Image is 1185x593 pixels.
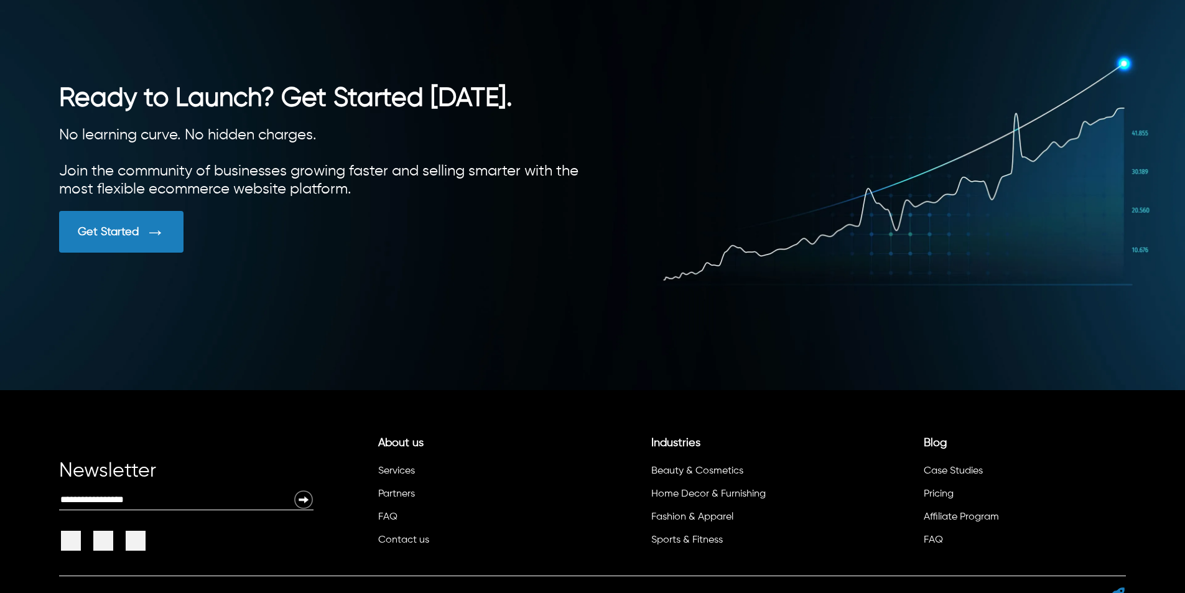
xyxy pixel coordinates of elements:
img: Newsletter Submit [294,490,314,510]
li: Pricing [922,485,1119,508]
li: FAQ [376,508,574,531]
li: Partners [376,485,574,508]
a: Case Studies [924,466,983,476]
a: Pricing [924,489,954,499]
li: Beauty & Cosmetics [649,462,847,485]
li: Home Decor & Furnishing [649,485,847,508]
a: Home Decor & Furnishing [651,489,766,499]
a: Partners [378,489,415,499]
a: Industries [651,437,700,449]
div: Newsletter [59,465,314,490]
li: Services [376,462,574,485]
a: FAQ [378,512,397,522]
a: Instagram [119,531,146,551]
div: Get Started [78,225,139,239]
a: Linkedin [87,531,119,551]
a: About us [378,437,424,449]
li: Sports & Fitness [649,531,847,554]
a: Contact us [378,535,429,545]
a: Twitter [61,531,87,551]
a: Beauty & Cosmetics [651,466,743,476]
a: Sports & Fitness [651,535,723,545]
a: FAQ [924,535,943,545]
a: Services [378,466,415,476]
li: Fashion & Apparel [649,508,847,531]
a: Affiliate Program [924,512,999,522]
a: Blog [924,437,947,449]
a: Get Started [59,211,592,253]
a: Fashion & Apparel [651,512,733,522]
li: Affiliate Program [922,508,1119,531]
div: No learning curve. No hidden charges. Join the community of businesses growing faster and selling... [59,126,592,198]
li: Case Studies [922,462,1119,485]
li: Contact us [376,531,574,554]
li: FAQ [922,531,1119,554]
h2: Ready to Launch? Get Started [DATE]. [59,83,592,114]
